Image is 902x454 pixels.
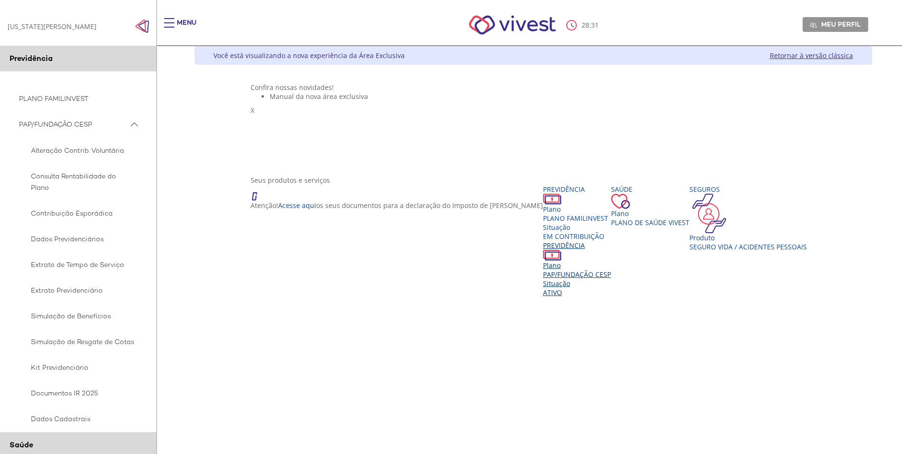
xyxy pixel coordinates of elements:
[543,223,611,232] div: Situação
[19,207,135,219] span: Contribuição Esporádica
[8,22,97,31] div: [US_STATE][PERSON_NAME]
[611,185,689,194] div: Saúde
[251,106,254,115] span: X
[177,18,196,37] div: Menu
[543,194,562,205] img: ico_dinheiro.png
[611,218,689,227] span: Plano de Saúde VIVEST
[689,233,807,242] div: Produto
[770,51,853,60] a: Retornar à versão clássica
[251,201,543,210] p: Atenção! os seus documentos para a declaração do Imposto de [PERSON_NAME]
[591,20,599,30] span: 31
[10,53,53,63] span: Previdência
[19,170,135,193] span: Consulta Rentabilidade do Plano
[582,20,589,30] span: 28
[543,241,611,297] a: Previdência PlanoPAP/FUNDAÇÃO CESP SituaçãoAtivo
[543,185,611,194] div: Previdência
[19,310,135,322] span: Simulação de Benefícios
[19,387,135,399] span: Documentos IR 2025
[19,285,135,296] span: Extrato Previdenciário
[543,205,611,214] div: Plano
[213,51,405,60] div: Você está visualizando a nova experiência da Área Exclusiva
[251,83,815,166] section: <span lang="pt-BR" dir="ltr">Visualizador do Conteúdo da Web</span> 1
[821,20,861,29] span: Meu perfil
[19,336,135,347] span: Simulação de Resgate de Cotas
[689,242,807,251] div: Seguro Vida / Acidentes Pessoais
[19,259,135,270] span: Extrato de Tempo de Serviço
[278,201,316,210] a: Acesse aqui
[19,145,135,156] span: Alteração Contrib. Voluntária
[19,118,128,130] span: PAP/FUNDAÇÃO CESP
[135,19,149,33] span: Click to close side navigation.
[458,5,566,45] img: Vivest
[19,362,135,373] span: Kit Previdenciário
[566,20,601,30] div: :
[543,270,611,279] span: PAP/FUNDAÇÃO CESP
[543,214,608,223] span: PLANO FAMILINVEST
[10,440,33,450] span: Saúde
[689,194,729,233] img: ico_seguros.png
[270,92,368,101] span: Manual da nova área exclusiva
[543,279,611,288] div: Situação
[251,185,267,201] img: ico_atencao.png
[689,185,807,194] div: Seguros
[135,19,149,33] img: Fechar menu
[543,250,562,261] img: ico_dinheiro.png
[543,288,562,297] span: Ativo
[803,17,868,31] a: Meu perfil
[543,241,611,250] div: Previdência
[251,176,815,185] div: Seus produtos e serviços
[611,209,689,218] div: Plano
[810,21,817,29] img: Meu perfil
[543,185,611,241] a: Previdência PlanoPLANO FAMILINVEST SituaçãoEM CONTRIBUIÇÃO
[251,83,815,92] div: Confira nossas novidades!
[611,194,630,209] img: ico_coracao.png
[689,185,807,251] a: Seguros Produto Seguro Vida / Acidentes Pessoais
[543,261,611,270] div: Plano
[19,413,135,424] span: Dados Cadastrais
[543,232,604,241] span: EM CONTRIBUIÇÃO
[19,233,135,245] span: Dados Previdenciários
[611,185,689,227] a: Saúde PlanoPlano de Saúde VIVEST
